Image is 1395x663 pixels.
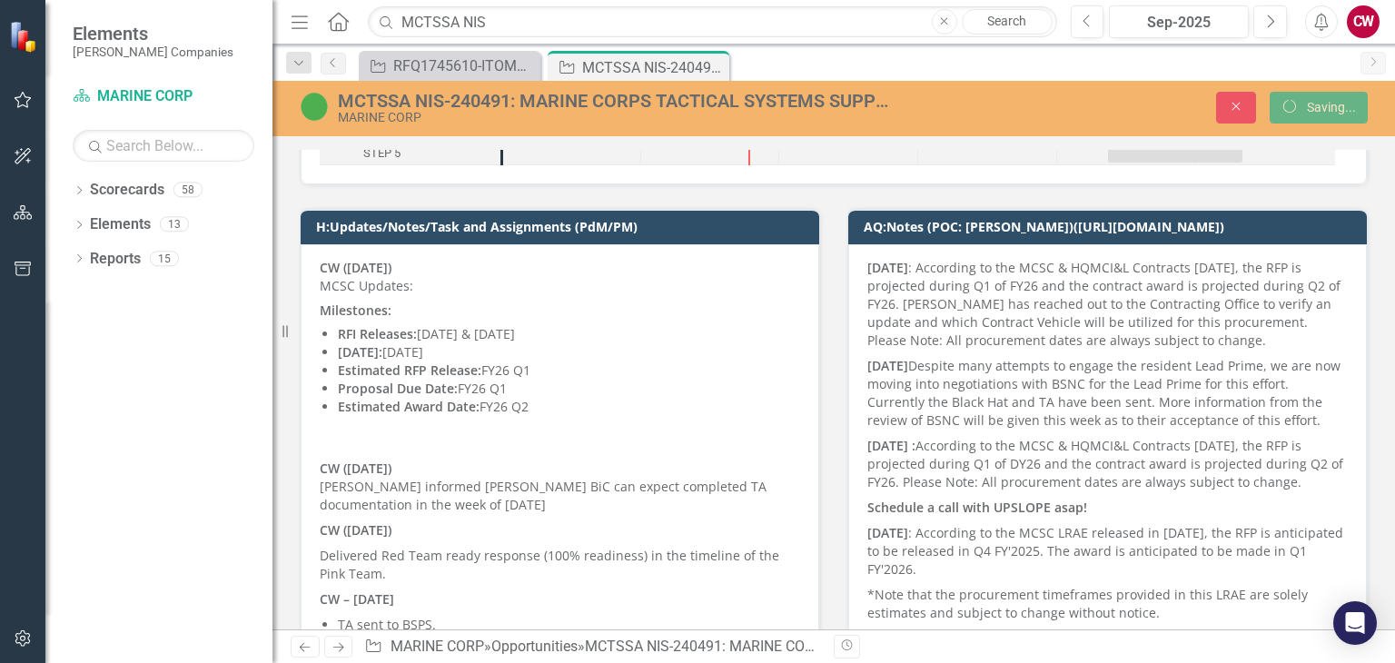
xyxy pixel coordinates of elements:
p: [DATE] & [DATE] [338,325,800,343]
strong: RFI Releases: [338,325,417,342]
div: STEP 5 [320,142,500,165]
p: [DATE] [338,343,800,361]
h3: H:Updates/Notes/Task and Assignments (PdM/PM) [316,220,810,233]
strong: CW – [DATE] [320,590,394,608]
a: Reports [90,249,141,270]
h3: AQ:Notes (POC: [PERSON_NAME])([URL][DOMAIN_NAME]) [864,220,1358,233]
p: [PERSON_NAME] informed [PERSON_NAME] BiC can expect completed TA documentation in the week of [DATE] [320,420,800,518]
button: Saving... [1270,92,1368,124]
p: FY26 Q1 [338,380,800,398]
p: : According to the MCSC LRAE released in [DATE], the RFP is anticipated to be released in Q4 FY'2... [867,520,1348,582]
p: TA sent to BSPS. [338,616,800,634]
div: STEP 5 [363,142,401,165]
a: Elements [90,214,151,235]
img: ClearPoint Strategy [9,20,41,52]
p: Despite many attempts to engage the resident Lead Prime, we are now moving into negotiations with... [867,353,1348,433]
strong: Proposal Due Date: [338,380,458,397]
div: Task: Start date: 2025-12-12 End date: 2026-01-11 [1108,143,1242,163]
a: RFQ1745610-ITOMS-TREASURY-RFI-GSA (IT Operations and Modernization (ITOM) Services - MRAS) [363,54,536,77]
strong: CW ([DATE]) [320,521,391,539]
strong: Estimated Award Date: [338,398,480,415]
a: MARINE CORP [73,86,254,107]
a: Opportunities [491,638,578,655]
strong: CW ([DATE]) [320,259,391,276]
div: MCTSSA NIS-240491: MARINE CORPS TACTICAL SYSTEMS SUPPORT ACTIVITY NETWORK INFRASTRUCTURE SERVICES [582,56,725,79]
img: Active [300,92,329,121]
strong: Schedule a call with UPSLOPE asap! [867,499,1087,516]
strong: Milestones: [320,302,391,319]
p: FY26 Q2 [338,398,800,416]
p: According to the MCSC & HQMCI&L Contracts [DATE], the RFP is projected during Q1 of DY26 and the ... [867,433,1348,495]
button: CW [1347,5,1380,38]
strong: [DATE] [867,524,908,541]
div: MARINE CORP [338,111,891,124]
a: MARINE CORP [391,638,484,655]
div: RFQ1745610-ITOMS-TREASURY-RFI-GSA (IT Operations and Modernization (ITOM) Services - MRAS) [393,54,536,77]
strong: Estimated RFP Release: [338,361,481,379]
span: Elements [73,23,233,45]
strong: [DATE]: [338,343,382,361]
div: MCTSSA NIS-240491: MARINE CORPS TACTICAL SYSTEMS SUPPORT ACTIVITY NETWORK INFRASTRUCTURE SERVICES [585,638,1369,655]
p: MCSC Updates: [320,259,800,299]
a: Search [962,9,1053,35]
strong: [DATE] [867,259,908,276]
strong: [DATE] : [867,437,915,454]
div: Task: Start date: 2025-12-12 End date: 2026-01-11 [320,142,500,165]
strong: CW ([DATE]) [320,460,391,477]
div: 15 [150,251,179,266]
input: Search Below... [73,130,254,162]
div: 58 [173,183,203,198]
p: *Note that the procurement timeframes provided in this LRAE are solely estimates and subject to c... [867,582,1348,626]
strong: [DATE] [867,357,908,374]
div: MCTSSA NIS-240491: MARINE CORPS TACTICAL SYSTEMS SUPPORT ACTIVITY NETWORK INFRASTRUCTURE SERVICES [338,91,891,111]
input: Search ClearPoint... [368,6,1056,38]
div: 13 [160,217,189,233]
div: Sep-2025 [1115,12,1242,34]
small: [PERSON_NAME] Companies [73,45,233,59]
div: » » [364,637,820,658]
p: FY26 Q1 [338,361,800,380]
p: : According to the MCSC & HQMCI&L Contracts [DATE], the RFP is projected during Q1 of FY26 and th... [867,259,1348,353]
button: Sep-2025 [1109,5,1249,38]
a: Scorecards [90,180,164,201]
p: Delivered Red Team ready response (100% readiness) in the timeline of the Pink Team. [320,543,800,587]
div: Open Intercom Messenger [1333,601,1377,645]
